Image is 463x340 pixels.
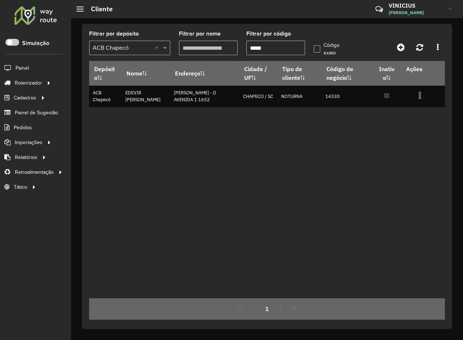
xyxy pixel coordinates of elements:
a: Contato Rápido [371,1,387,17]
button: 1 [260,302,274,316]
th: Tipo de cliente [277,61,321,86]
th: Endereço [170,61,239,86]
label: Filtrar por depósito [89,29,139,38]
td: ACB Chapecó [89,86,121,107]
label: Simulação [22,39,49,48]
th: Código de negócio [321,61,372,86]
span: Clear all [155,44,161,52]
span: Painel [16,64,29,72]
span: Importações [15,139,42,146]
td: [PERSON_NAME] - D AVENIDA 1 1652 [170,86,239,107]
th: Cidade / UF [239,61,277,86]
span: Relatórios [15,153,37,161]
h2: Cliente [84,5,113,13]
td: NOTURNA [277,86,321,107]
td: 14330 [321,86,372,107]
td: EDEVIR [PERSON_NAME] [121,86,170,107]
label: Filtrar por nome [179,29,221,38]
span: Pedidos [14,124,32,131]
label: Filtrar por código [246,29,291,38]
th: Depósito [89,61,121,86]
th: Nome [121,61,170,86]
span: Tático [14,183,27,191]
span: Retroalimentação [15,168,54,176]
h3: VINICIUS [389,2,443,9]
label: Código exato [314,41,350,57]
span: Roteirizador [15,79,42,87]
th: Ações [401,61,445,77]
td: CHAPECO / SC [239,86,277,107]
th: Inativo [372,61,401,86]
span: Cadastros [14,94,36,102]
span: [PERSON_NAME] [389,9,443,16]
span: Painel de Sugestão [15,109,58,116]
